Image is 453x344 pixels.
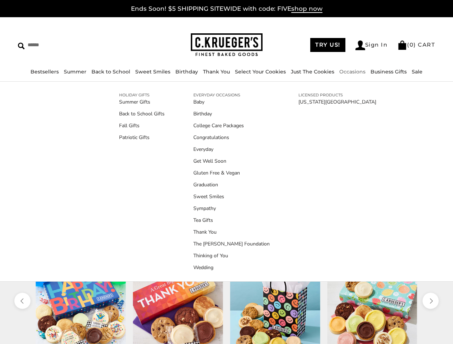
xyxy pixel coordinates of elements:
a: Sympathy [193,205,270,212]
a: Sweet Smiles [193,193,270,200]
button: previous [14,293,30,309]
a: EVERYDAY OCCASIONS [193,92,270,98]
a: Select Your Cookies [235,68,286,75]
a: Patriotic Gifts [119,134,165,141]
a: Congratulations [193,134,270,141]
a: Summer Gifts [119,98,165,106]
a: Ends Soon! $5 SHIPPING SITEWIDE with code: FIVEshop now [131,5,322,13]
a: [US_STATE][GEOGRAPHIC_DATA] [298,98,376,106]
a: Fall Gifts [119,122,165,129]
span: 0 [410,41,414,48]
a: HOLIDAY GIFTS [119,92,165,98]
a: The [PERSON_NAME] Foundation [193,240,270,248]
a: Baby [193,98,270,106]
img: Bag [397,40,407,50]
a: Back to School Gifts [119,110,165,118]
a: Summer [64,68,86,75]
a: (0) CART [397,41,435,48]
a: Get Well Soon [193,157,270,165]
a: Thank You [203,68,230,75]
a: Bestsellers [30,68,59,75]
button: next [423,293,439,309]
a: Wedding [193,264,270,271]
img: C.KRUEGER'S [191,33,263,57]
a: Graduation [193,181,270,188]
img: Account [355,40,365,50]
a: TRY US! [310,38,345,52]
img: Search [18,43,25,49]
a: Thank You [193,228,270,236]
a: Occasions [339,68,365,75]
a: Sale [412,68,423,75]
a: Business Gifts [371,68,407,75]
a: LICENSED PRODUCTS [298,92,376,98]
a: Everyday [193,145,270,153]
a: Thinking of You [193,252,270,259]
a: Gluten Free & Vegan [193,169,270,177]
a: College Care Packages [193,122,270,129]
a: Birthday [193,110,270,118]
a: Sign In [355,40,388,50]
a: Birthday [175,68,198,75]
a: Tea Gifts [193,216,270,224]
a: Sweet Smiles [135,68,170,75]
span: shop now [291,5,322,13]
a: Just The Cookies [291,68,334,75]
input: Search [18,39,113,51]
a: Back to School [91,68,130,75]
